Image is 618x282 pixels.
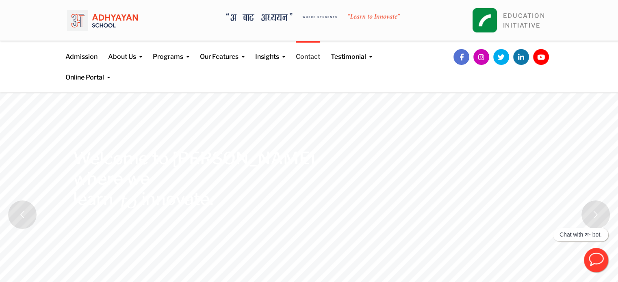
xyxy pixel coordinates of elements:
[65,62,110,82] a: Online Portal
[473,8,497,32] img: square_leapfrog
[255,41,285,62] a: Insights
[67,6,138,34] img: logo
[73,148,315,209] rs-layer: Welcome to [PERSON_NAME] where we learn
[296,41,320,62] a: Contact
[153,41,189,62] a: Programs
[331,41,372,62] a: Testimonial
[226,13,400,21] img: A Bata Adhyayan where students learn to Innovate
[120,191,137,211] rs-layer: to
[108,41,142,62] a: About Us
[141,189,213,209] rs-layer: innovate.
[65,41,98,62] a: Admission
[200,41,245,62] a: Our Features
[559,231,602,238] p: Chat with अ- bot.
[503,12,545,29] a: EDUCATIONINITIATIVE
